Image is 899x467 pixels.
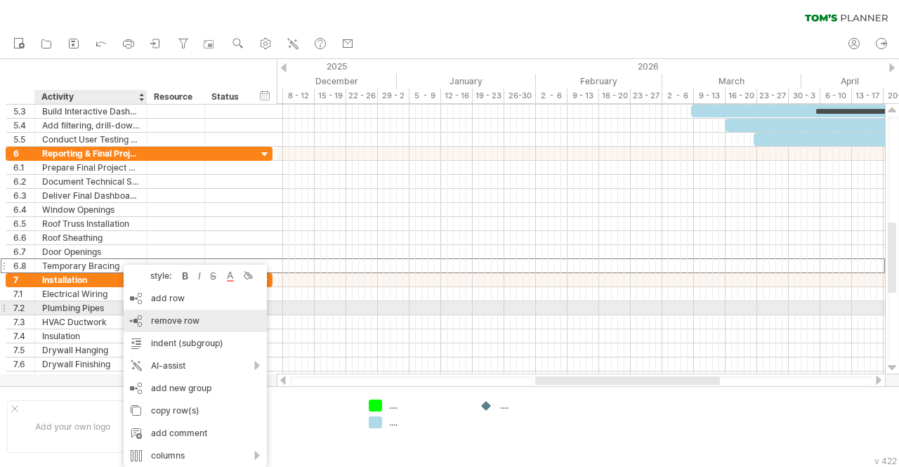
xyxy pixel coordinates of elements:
div: Resource [154,90,197,104]
span: remove row [151,315,199,326]
div: Flooring Installation [42,371,140,385]
div: 6.3 [13,189,34,202]
div: copy row(s) [124,400,267,422]
div: Add your own logo [7,400,138,453]
div: Build Interactive Dashboards [42,105,140,118]
div: Conduct User Testing & Iterative Requirements [42,133,140,146]
div: Document Technical Specifications, and User Guides [42,175,140,188]
div: 6.2 [13,175,34,188]
div: add new group [124,377,267,400]
div: Roof Sheathing [42,231,140,244]
div: 12 - 16 [441,88,473,103]
div: Roof Truss Installation [42,217,140,230]
div: 8 - 12 [283,88,315,103]
div: AI-assist [124,355,267,377]
div: 7.1 [13,287,34,301]
div: Door Openings [42,245,140,258]
div: Drywall Hanging [42,343,140,357]
div: 5.5 [13,133,34,146]
div: January 2026 [397,74,536,88]
div: Window Openings [42,203,140,216]
div: 5 - 9 [409,88,441,103]
div: 7.3 [13,315,34,329]
div: 7.5 [13,343,34,357]
div: add row [124,287,267,310]
div: 22 - 26 [346,88,378,103]
div: style: [129,270,178,281]
div: Reporting & Final Project Presentation [42,147,140,160]
div: Drywall Finishing [42,357,140,371]
div: Electrical Wiring [42,287,140,301]
div: .... [389,416,466,428]
div: Plumbing Pipes [42,301,140,315]
div: columns [124,445,267,467]
div: 2 - 6 [536,88,567,103]
div: 15 - 19 [315,88,346,103]
div: 16 - 20 [599,88,631,103]
div: Activity [41,90,139,104]
div: 6 [13,147,34,160]
div: 26-30 [504,88,536,103]
div: Prepare Final Project Report Summarizing Methods & Findings [42,161,140,174]
div: 16 - 20 [726,88,757,103]
div: HVAC Ductwork [42,315,140,329]
div: 6.5 [13,217,34,230]
div: February 2026 [536,74,662,88]
div: Status [211,90,242,104]
div: 19 - 23 [473,88,504,103]
div: 7.7 [13,371,34,385]
div: 23 - 27 [631,88,662,103]
div: 6.7 [13,245,34,258]
div: December 2025 [251,74,397,88]
div: v 422 [874,456,897,466]
div: 6.8 [13,259,34,272]
div: 30 - 3 [789,88,820,103]
div: Installation [42,273,140,287]
div: 9 - 13 [567,88,599,103]
div: Deliver Final Dashboards, Visualizations, and Analytical Models [42,189,140,202]
div: Insulation [42,329,140,343]
div: 7.6 [13,357,34,371]
div: 7 [13,273,34,287]
div: 7.2 [13,301,34,315]
div: March 2026 [662,74,801,88]
div: Temporary Bracing [42,259,140,272]
div: .... [234,435,352,447]
div: 5.4 [13,119,34,132]
div: 5.3 [13,105,34,118]
div: 13 - 17 [852,88,884,103]
div: .... [234,417,352,429]
div: 6.1 [13,161,34,174]
div: indent (subgroup) [124,332,267,355]
div: 7.4 [13,329,34,343]
div: 6 - 10 [820,88,852,103]
div: 23 - 27 [757,88,789,103]
div: 29 - 2 [378,88,409,103]
div: .... [234,400,352,412]
div: 6.6 [13,231,34,244]
div: .... [389,400,466,412]
div: 6.4 [13,203,34,216]
div: 9 - 13 [694,88,726,103]
div: Add filtering, drill-down & Interactive Features [42,119,140,132]
div: .... [500,400,577,412]
div: 2 - 6 [662,88,694,103]
div: add comment [124,422,267,445]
